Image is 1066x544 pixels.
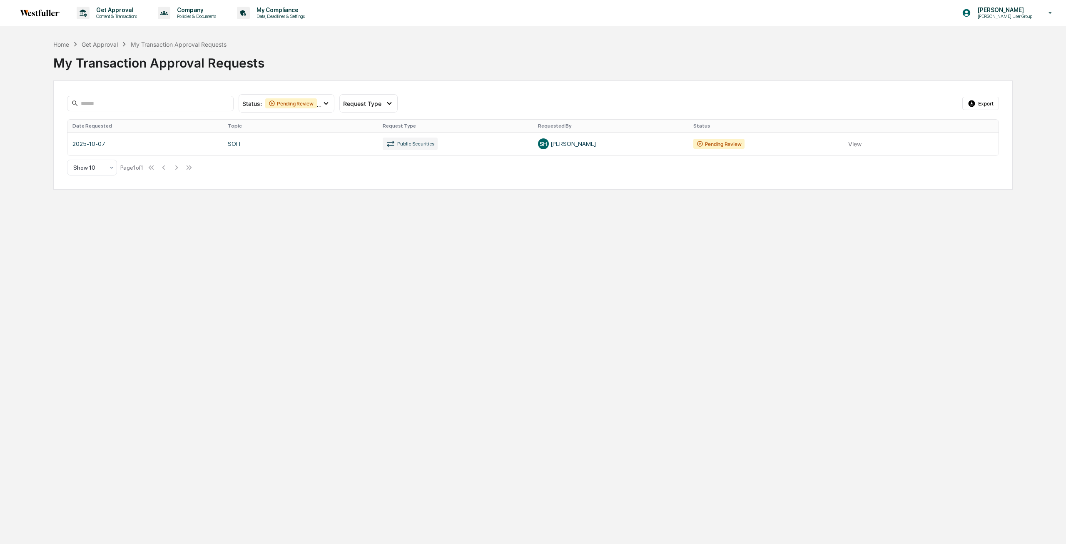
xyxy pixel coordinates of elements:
[962,97,999,110] button: Export
[53,49,1013,70] div: My Transaction Approval Requests
[343,100,381,107] span: Request Type
[90,13,141,19] p: Content & Transactions
[120,164,143,171] div: Page 1 of 1
[688,120,844,132] th: Status
[242,100,262,107] span: Status :
[82,41,118,48] div: Get Approval
[20,10,60,16] img: logo
[1039,516,1062,539] iframe: Open customer support
[250,7,309,13] p: My Compliance
[250,13,309,19] p: Data, Deadlines & Settings
[223,120,378,132] th: Topic
[170,13,220,19] p: Policies & Documents
[90,7,141,13] p: Get Approval
[131,41,227,48] div: My Transaction Approval Requests
[971,13,1036,19] p: [PERSON_NAME] User Group
[170,7,220,13] p: Company
[265,98,317,108] div: Pending Review
[378,120,533,132] th: Request Type
[53,41,69,48] div: Home
[533,120,688,132] th: Requested By
[67,120,223,132] th: Date Requested
[971,7,1036,13] p: [PERSON_NAME]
